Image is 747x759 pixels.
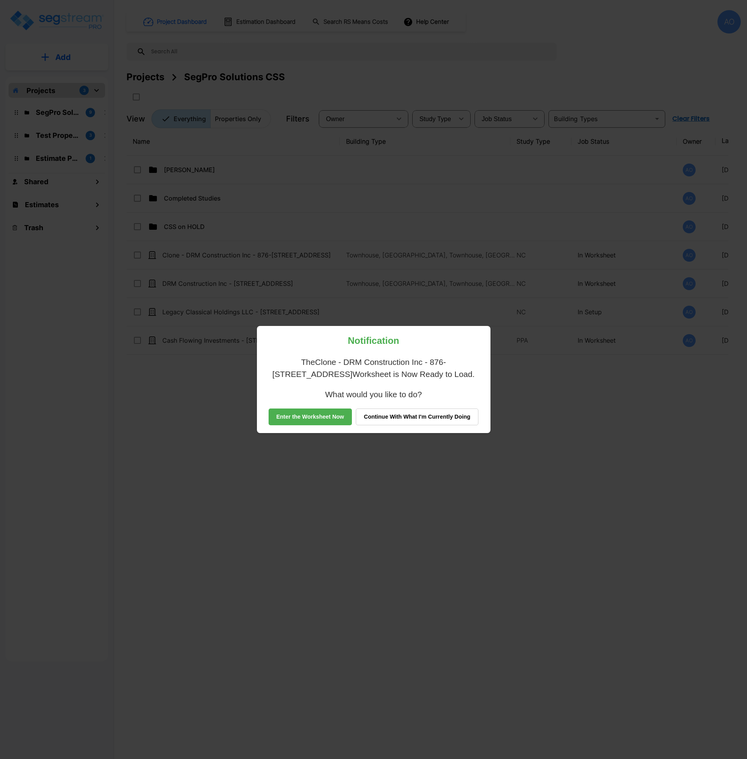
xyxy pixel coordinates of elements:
[269,409,352,426] button: Enter the Worksheet Now
[689,733,708,751] iframe: Intercom live chat
[265,356,483,380] p: The Worksheet is Now Ready to Load.
[265,334,483,348] h4: Notification
[356,409,479,426] button: Continue With What I'm Currently Doing
[272,357,446,379] span: Clone - DRM Construction Inc - 876-[STREET_ADDRESS]
[265,388,483,400] p: What would you like to do?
